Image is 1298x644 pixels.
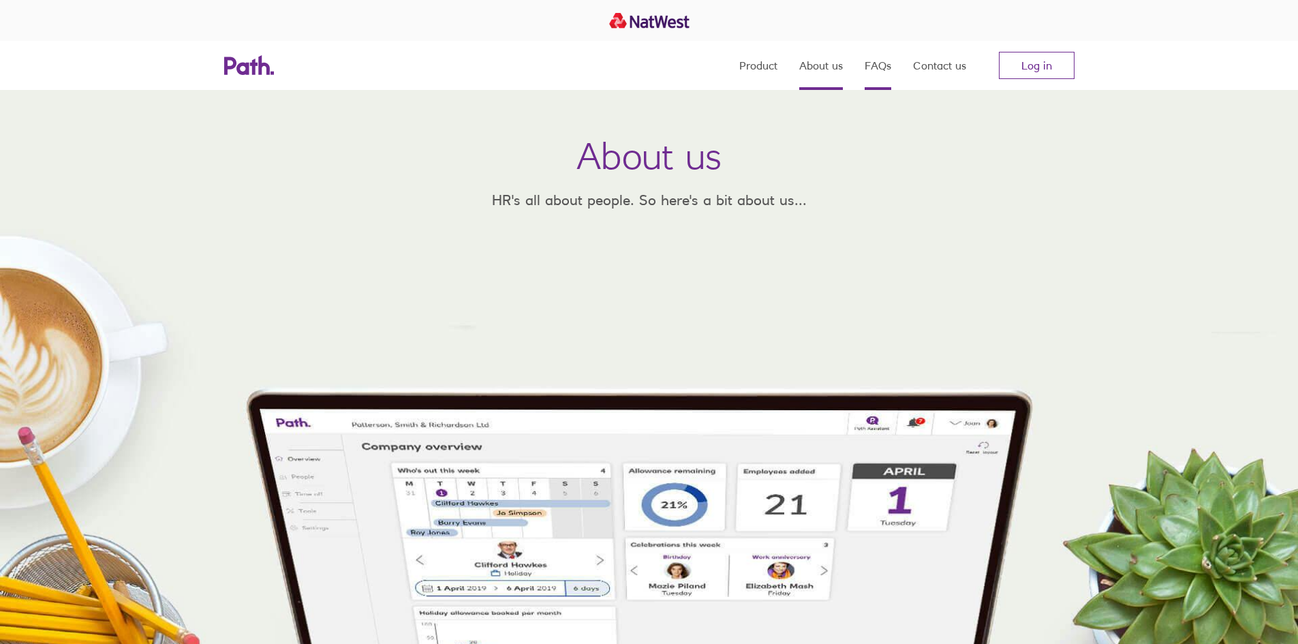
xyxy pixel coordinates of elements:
[481,189,818,212] p: HR's all about people. So here's a bit about us...
[913,41,966,90] a: Contact us
[865,41,891,90] a: FAQs
[739,41,777,90] a: Product
[799,41,843,90] a: About us
[999,52,1075,79] a: Log in
[576,134,722,178] h1: About us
